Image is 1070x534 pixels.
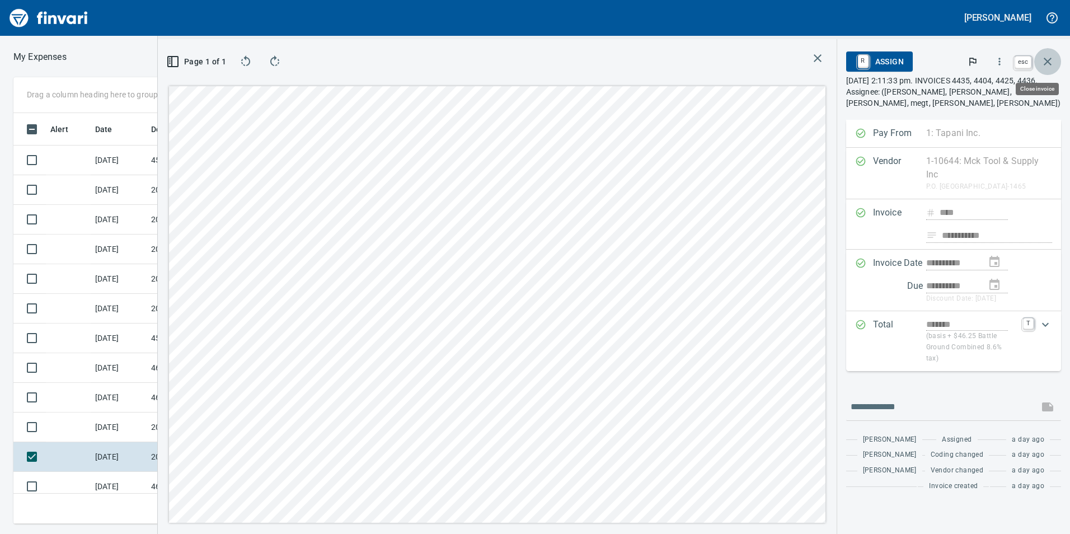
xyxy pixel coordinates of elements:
span: Date [95,123,112,136]
td: [DATE] [91,264,147,294]
span: Alert [50,123,83,136]
td: 4558.65 [147,324,247,353]
td: 20.13134.65 [147,294,247,324]
span: a day ago [1012,434,1044,446]
span: Description [151,123,193,136]
td: 20.13144.65 [147,175,247,205]
p: Drag a column heading here to group the table [27,89,191,100]
button: RAssign [846,51,913,72]
a: esc [1015,56,1031,68]
td: 4593.65 [147,146,247,175]
td: [DATE] [91,324,147,353]
a: R [858,55,869,67]
span: a day ago [1012,481,1044,492]
button: Flag [960,49,985,74]
span: [PERSON_NAME] [863,449,917,461]
td: [DATE] [91,235,147,264]
td: [DATE] [91,175,147,205]
button: [PERSON_NAME] [961,9,1034,26]
p: Total [873,318,926,364]
div: Expand [846,311,1061,371]
span: Alert [50,123,68,136]
span: Assign [855,52,904,71]
p: (basis + $46.25 Battle Ground Combined 8.6% tax) [926,331,1017,364]
td: 4604.65 [147,383,247,413]
td: 20.13134.65 [147,413,247,442]
td: 4606.65 [147,472,247,502]
td: 4603.65 [147,353,247,383]
p: [DATE] 2:11:33 pm. INVOICES 4435, 4404, 4425, 4436. Assignee: ([PERSON_NAME], [PERSON_NAME], [PER... [846,75,1061,109]
td: 20-9102.20 [147,235,247,264]
td: [DATE] [91,442,147,472]
span: Description [151,123,208,136]
span: [PERSON_NAME] [863,465,917,476]
span: [PERSON_NAME] [863,434,917,446]
span: Coding changed [931,449,984,461]
td: 20.9159.15 [147,205,247,235]
span: a day ago [1012,465,1044,476]
a: T [1023,318,1034,329]
td: 20.13129.65 [147,264,247,294]
button: Page 1 of 1 [167,51,228,72]
nav: breadcrumb [13,50,67,64]
button: More [987,49,1012,74]
td: 20.13134.65 [147,442,247,472]
span: This records your message into the invoice and notifies anyone mentioned [1034,394,1061,420]
span: a day ago [1012,449,1044,461]
img: Finvari [7,4,91,31]
span: Invoice created [929,481,978,492]
span: Date [95,123,127,136]
td: [DATE] [91,294,147,324]
span: Assigned [942,434,972,446]
td: [DATE] [91,205,147,235]
span: Vendor changed [931,465,984,476]
p: My Expenses [13,50,67,64]
td: [DATE] [91,146,147,175]
td: [DATE] [91,413,147,442]
td: [DATE] [91,383,147,413]
h5: [PERSON_NAME] [964,12,1031,24]
td: [DATE] [91,353,147,383]
td: [DATE] [91,472,147,502]
span: Page 1 of 1 [171,55,223,69]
